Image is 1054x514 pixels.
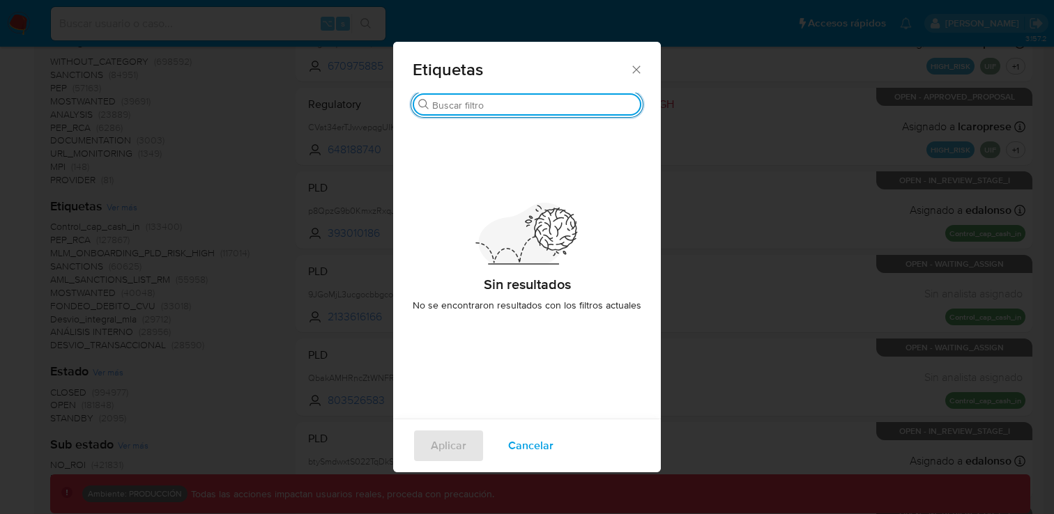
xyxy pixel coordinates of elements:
button: Cancelar [490,429,572,462]
button: Cerrar [629,63,642,75]
span: Cancelar [508,430,553,461]
span: No se encontraron resultados con los filtros actuales [413,299,641,311]
button: Buscar [418,99,429,110]
input: Buscar filtro [432,99,636,111]
h2: Sin resultados [484,276,571,293]
span: Etiquetas [413,61,629,78]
